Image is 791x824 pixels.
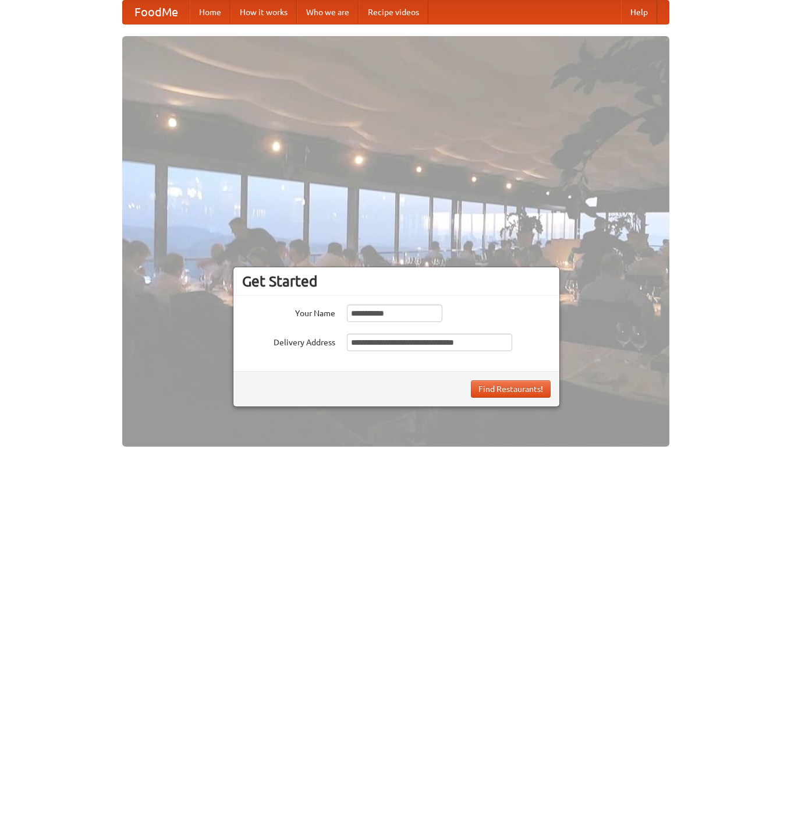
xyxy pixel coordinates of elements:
a: Who we are [297,1,359,24]
a: How it works [230,1,297,24]
a: Recipe videos [359,1,428,24]
a: Help [621,1,657,24]
label: Delivery Address [242,334,335,348]
h3: Get Started [242,273,551,290]
label: Your Name [242,305,335,319]
button: Find Restaurants! [471,380,551,398]
a: FoodMe [123,1,190,24]
a: Home [190,1,230,24]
